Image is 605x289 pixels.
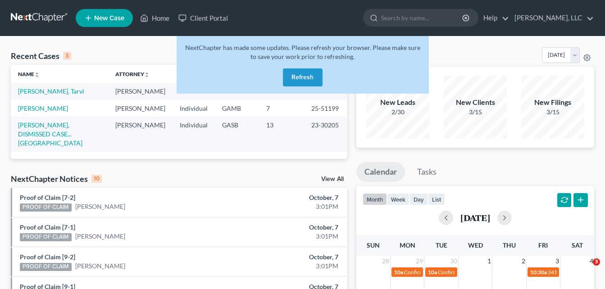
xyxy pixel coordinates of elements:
td: GAMB [215,100,259,117]
h2: [DATE] [460,213,490,222]
span: NextChapter has made some updates. Please refresh your browser. Please make sure to save your wor... [185,44,420,60]
a: Attorneyunfold_more [115,71,150,77]
td: Individual [173,100,215,117]
a: Home [136,10,174,26]
div: 3:01PM [238,232,338,241]
span: Sat [572,241,583,249]
button: list [428,193,445,205]
div: PROOF OF CLAIM [20,203,72,212]
span: New Case [94,15,124,22]
div: PROOF OF CLAIM [20,233,72,241]
a: [PERSON_NAME] [75,202,125,211]
i: unfold_more [144,72,150,77]
span: Confirmation hearing for [PERSON_NAME] [438,269,540,275]
button: Refresh [283,68,323,86]
td: [PERSON_NAME] [108,117,173,151]
input: Search by name... [381,9,464,26]
span: Wed [468,241,483,249]
button: week [387,193,409,205]
td: GASB [215,117,259,151]
a: [PERSON_NAME] [18,104,68,112]
div: Recent Cases [11,50,71,61]
a: Client Portal [174,10,232,26]
span: 3 [593,258,600,266]
span: 29 [415,256,424,266]
div: October, 7 [238,223,338,232]
div: October, 7 [238,253,338,262]
td: [PERSON_NAME] [108,100,173,117]
a: [PERSON_NAME], Tarvi [18,87,84,95]
span: 10:30a [530,269,547,275]
div: NextChapter Notices [11,173,102,184]
span: 30 [449,256,458,266]
td: [PERSON_NAME] [108,83,173,99]
a: [PERSON_NAME] [75,262,125,271]
div: New Leads [366,97,429,108]
td: 7 [259,100,304,117]
button: day [409,193,428,205]
a: Proof of Claim [7-2] [20,194,75,201]
span: Mon [400,241,415,249]
i: unfold_more [34,72,40,77]
td: 23-30205 [304,117,347,151]
div: 3/15 [521,108,584,117]
div: 3 [63,52,71,60]
div: 10 [91,175,102,183]
span: Confirmation hearing for [PERSON_NAME] [404,269,506,275]
a: Nameunfold_more [18,71,40,77]
span: Sun [367,241,380,249]
span: 1 [487,256,492,266]
div: PROOF OF CLAIM [20,263,72,271]
button: month [363,193,387,205]
div: New Clients [444,97,507,108]
a: Tasks [409,162,445,182]
iframe: Intercom live chat [574,258,596,280]
div: 3:01PM [238,262,338,271]
a: View All [321,176,344,182]
div: 3:01PM [238,202,338,211]
span: Thu [503,241,516,249]
a: [PERSON_NAME], DISMISSED CASE... [GEOGRAPHIC_DATA] [18,121,82,147]
a: Proof of Claim [9-2] [20,253,75,261]
a: Proof of Claim [7-1] [20,223,75,231]
a: Help [479,10,509,26]
div: New Filings [521,97,584,108]
span: 28 [381,256,390,266]
td: Individual [173,83,215,99]
td: 25-51199 [304,100,347,117]
span: Tue [436,241,447,249]
span: Fri [538,241,548,249]
div: 2/30 [366,108,429,117]
a: [PERSON_NAME] [75,232,125,241]
a: Calendar [356,162,405,182]
span: 2 [521,256,526,266]
span: 10a [394,269,403,275]
span: 4 [589,256,594,266]
a: [PERSON_NAME], LLC [510,10,594,26]
span: 3 [555,256,560,266]
td: Individual [173,117,215,151]
div: October, 7 [238,193,338,202]
span: 10a [428,269,437,275]
div: 3/15 [444,108,507,117]
td: 13 [259,117,304,151]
